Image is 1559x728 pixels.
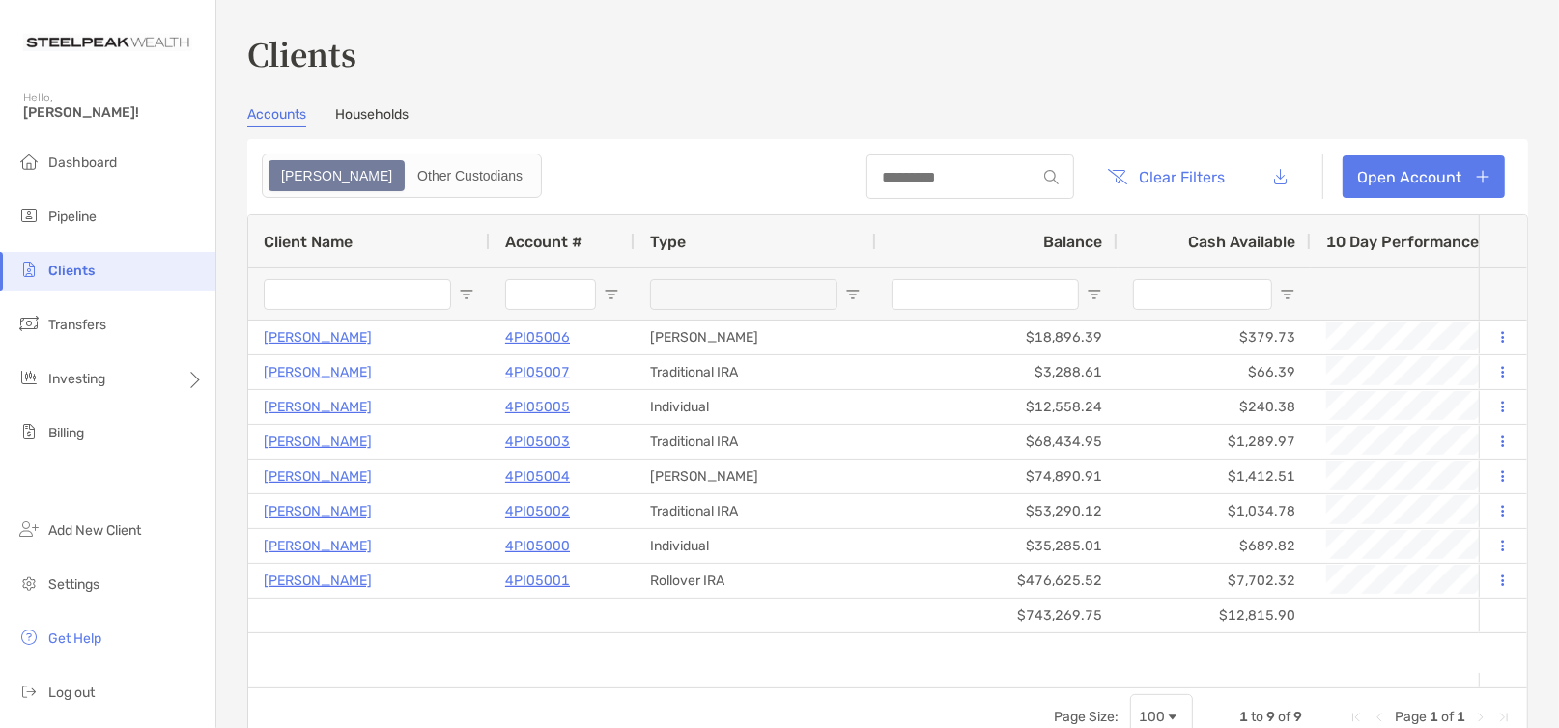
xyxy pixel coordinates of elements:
[505,534,570,558] a: 4PI05000
[876,460,1118,493] div: $74,890.91
[1326,215,1499,267] div: 10 Day Performance
[17,366,41,389] img: investing icon
[604,287,619,302] button: Open Filter Menu
[262,154,542,198] div: segmented control
[17,572,41,595] img: settings icon
[264,499,372,523] a: [PERSON_NAME]
[270,162,403,189] div: Zoe
[876,390,1118,424] div: $12,558.24
[1093,155,1240,198] button: Clear Filters
[892,279,1079,310] input: Balance Filter Input
[505,569,570,593] a: 4PI05001
[264,395,372,419] a: [PERSON_NAME]
[48,317,106,333] span: Transfers
[505,233,582,251] span: Account #
[17,626,41,649] img: get-help icon
[505,499,570,523] a: 4PI05002
[48,154,117,171] span: Dashboard
[876,425,1118,459] div: $68,434.95
[876,529,1118,563] div: $35,285.01
[48,685,95,701] span: Log out
[1118,494,1311,528] div: $1,034.78
[1188,233,1295,251] span: Cash Available
[1118,599,1311,632] div: $12,815.90
[1280,287,1295,302] button: Open Filter Menu
[264,430,372,454] p: [PERSON_NAME]
[1372,710,1387,725] div: Previous Page
[1395,709,1427,725] span: Page
[1087,287,1102,302] button: Open Filter Menu
[505,325,570,350] a: 4PI05006
[459,287,474,302] button: Open Filter Menu
[17,680,41,703] img: logout icon
[247,31,1528,75] h3: Clients
[1278,709,1290,725] span: of
[247,106,306,127] a: Accounts
[505,464,570,489] a: 4PI05004
[264,233,353,251] span: Client Name
[48,630,101,647] span: Get Help
[635,355,876,389] div: Traditional IRA
[876,564,1118,598] div: $476,625.52
[1457,709,1465,725] span: 1
[876,494,1118,528] div: $53,290.12
[1430,709,1438,725] span: 1
[505,360,570,384] p: 4PI05007
[505,279,596,310] input: Account # Filter Input
[48,425,84,441] span: Billing
[1133,279,1272,310] input: Cash Available Filter Input
[635,425,876,459] div: Traditional IRA
[1118,390,1311,424] div: $240.38
[264,325,372,350] a: [PERSON_NAME]
[1473,710,1488,725] div: Next Page
[23,8,192,77] img: Zoe Logo
[1118,355,1311,389] div: $66.39
[650,233,686,251] span: Type
[1343,155,1505,198] a: Open Account
[264,464,372,489] a: [PERSON_NAME]
[505,430,570,454] p: 4PI05003
[17,420,41,443] img: billing icon
[1239,709,1248,725] span: 1
[505,395,570,419] p: 4PI05005
[17,150,41,173] img: dashboard icon
[48,263,95,279] span: Clients
[1054,709,1119,725] div: Page Size:
[407,162,533,189] div: Other Custodians
[48,371,105,387] span: Investing
[1496,710,1512,725] div: Last Page
[17,258,41,281] img: clients icon
[635,321,876,354] div: [PERSON_NAME]
[1118,425,1311,459] div: $1,289.97
[876,599,1118,632] div: $743,269.75
[264,360,372,384] a: [PERSON_NAME]
[845,287,861,302] button: Open Filter Menu
[1118,321,1311,354] div: $379.73
[1044,170,1059,184] img: input icon
[635,390,876,424] div: Individual
[48,576,99,593] span: Settings
[1293,709,1302,725] span: 9
[1441,709,1454,725] span: of
[1348,710,1364,725] div: First Page
[1266,709,1275,725] span: 9
[48,522,141,539] span: Add New Client
[264,279,451,310] input: Client Name Filter Input
[1118,564,1311,598] div: $7,702.32
[264,569,372,593] a: [PERSON_NAME]
[335,106,409,127] a: Households
[876,355,1118,389] div: $3,288.61
[264,534,372,558] a: [PERSON_NAME]
[17,518,41,541] img: add_new_client icon
[1139,709,1165,725] div: 100
[1043,233,1102,251] span: Balance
